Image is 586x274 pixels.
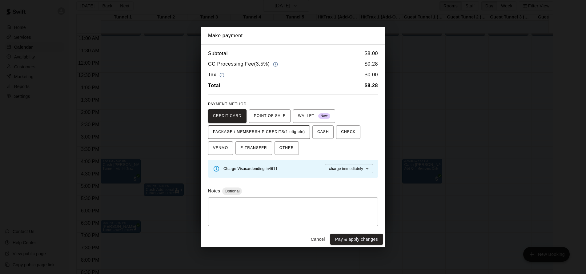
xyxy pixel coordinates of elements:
label: Notes [208,188,220,193]
button: E-TRANSFER [235,141,272,155]
b: $ 8.28 [365,83,378,88]
span: Charge Visa card ending in 4611 [223,167,278,171]
h6: $ 0.28 [365,60,378,68]
span: charge immediately [329,167,363,171]
span: PACKAGE / MEMBERSHIP CREDITS (1 eligible) [213,127,305,137]
button: POINT OF SALE [249,109,291,123]
span: CASH [317,127,329,137]
button: CHECK [336,125,360,139]
span: Optional [222,189,242,193]
span: E-TRANSFER [240,143,267,153]
button: Cancel [308,234,328,245]
button: CREDIT CARD [208,109,247,123]
span: CHECK [341,127,355,137]
h6: $ 0.00 [365,71,378,79]
h6: $ 8.00 [365,50,378,58]
span: WALLET [298,111,330,121]
span: CREDIT CARD [213,111,242,121]
button: CASH [312,125,334,139]
h2: Make payment [201,27,385,45]
b: Total [208,83,220,88]
button: WALLET New [293,109,335,123]
span: VENMO [213,143,228,153]
button: Pay & apply changes [330,234,383,245]
span: PAYMENT METHOD [208,102,247,106]
h6: Subtotal [208,50,228,58]
h6: Tax [208,71,226,79]
button: VENMO [208,141,233,155]
span: POINT OF SALE [254,111,286,121]
span: New [318,112,330,120]
button: PACKAGE / MEMBERSHIP CREDITS(1 eligible) [208,125,310,139]
h6: CC Processing Fee ( 3.5% ) [208,60,279,68]
button: OTHER [275,141,299,155]
span: OTHER [279,143,294,153]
